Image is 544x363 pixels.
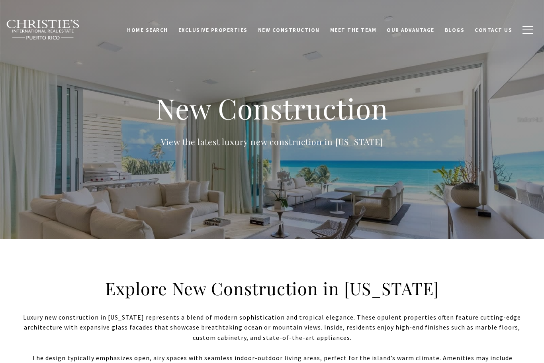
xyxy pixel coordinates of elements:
img: Christie's International Real Estate black text logo [6,20,80,40]
span: Blogs [445,26,465,33]
span: New Construction [258,26,320,33]
a: New Construction [253,22,325,37]
a: Meet the Team [325,22,382,37]
span: Our Advantage [387,26,434,33]
h2: Explore New Construction in [US_STATE] [101,277,443,300]
h1: New Construction [113,91,431,126]
a: Our Advantage [382,22,440,37]
a: Blogs [440,22,470,37]
a: Home Search [122,22,173,37]
span: Contact Us [475,26,512,33]
a: Exclusive Properties [173,22,253,37]
p: View the latest luxury new construction in [US_STATE] [113,135,431,148]
span: Exclusive Properties [178,26,248,33]
p: Luxury new construction in [US_STATE] represents a blend of modern sophistication and tropical el... [20,312,524,343]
